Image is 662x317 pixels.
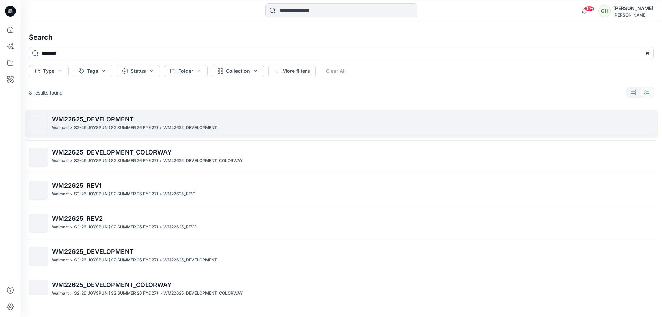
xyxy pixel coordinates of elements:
p: > [159,224,162,231]
span: WM22625_REV1 [52,182,102,189]
p: > [159,124,162,131]
p: S2-26 JOYSPUN ( S2 SUMMER 26 FYE 27) [74,124,158,131]
button: Type [29,65,69,77]
p: > [70,224,73,231]
p: Walmart [52,224,69,231]
button: Status [117,65,160,77]
button: More filters [268,65,316,77]
a: WM22625_DEVELOPMENTWalmart>S2-26 JOYSPUN ( S2 SUMMER 26 FYE 27)>WM22625_DEVELOPMENT [25,110,658,138]
h4: Search [23,28,659,47]
p: Walmart [52,257,69,264]
p: WM22625_REV1 [163,190,196,198]
p: S2-26 JOYSPUN ( S2 SUMMER 26 FYE 27) [74,257,158,264]
span: 99+ [584,6,594,11]
p: S2-26 JOYSPUN ( S2 SUMMER 26 FYE 27) [74,290,158,297]
p: 8 results found [29,89,63,96]
p: > [159,290,162,297]
p: Walmart [52,157,69,165]
a: WM22625_DEVELOPMENTWalmart>S2-26 JOYSPUN ( S2 SUMMER 26 FYE 27)>WM22625_DEVELOPMENT [25,243,658,270]
p: WM22625_DEVELOPMENT_COLORWAY [163,290,243,297]
p: WM22625_DEVELOPMENT [163,124,217,131]
p: S2-26 JOYSPUN ( S2 SUMMER 26 FYE 27) [74,157,158,165]
p: > [159,190,162,198]
p: Walmart [52,290,69,297]
span: WM22625_DEVELOPMENT [52,116,134,123]
p: > [70,157,73,165]
p: Walmart [52,124,69,131]
span: WM22625_DEVELOPMENT_COLORWAY [52,281,172,288]
p: > [159,257,162,264]
span: WM22625_DEVELOPMENT [52,248,134,255]
p: S2-26 JOYSPUN ( S2 SUMMER 26 FYE 27) [74,224,158,231]
div: [PERSON_NAME] [613,4,653,12]
span: WM22625_REV2 [52,215,103,222]
p: > [70,257,73,264]
p: > [70,124,73,131]
a: WM22625_REV2Walmart>S2-26 JOYSPUN ( S2 SUMMER 26 FYE 27)>WM22625_REV2 [25,210,658,237]
a: WM22625_REV1Walmart>S2-26 JOYSPUN ( S2 SUMMER 26 FYE 27)>WM22625_REV1 [25,177,658,204]
button: Collection [212,65,264,77]
a: WM22625_DEVELOPMENT_COLORWAYWalmart>S2-26 JOYSPUN ( S2 SUMMER 26 FYE 27)>WM22625_DEVELOPMENT_COLO... [25,143,658,171]
a: WM22625_DEVELOPMENT_COLORWAYWalmart>S2-26 JOYSPUN ( S2 SUMMER 26 FYE 27)>WM22625_DEVELOPMENT_COLO... [25,276,658,303]
p: WM22625_REV2 [163,224,197,231]
p: S2-26 JOYSPUN ( S2 SUMMER 26 FYE 27) [74,190,158,198]
div: GH [598,5,611,17]
p: > [70,290,73,297]
p: > [70,190,73,198]
button: Tags [73,65,112,77]
p: WM22625_DEVELOPMENT_COLORWAY [163,157,243,165]
p: Walmart [52,190,69,198]
div: [PERSON_NAME] [613,12,653,18]
p: WM22625_DEVELOPMENT [163,257,217,264]
span: WM22625_DEVELOPMENT_COLORWAY [52,149,172,156]
p: > [159,157,162,165]
button: Folder [164,65,208,77]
